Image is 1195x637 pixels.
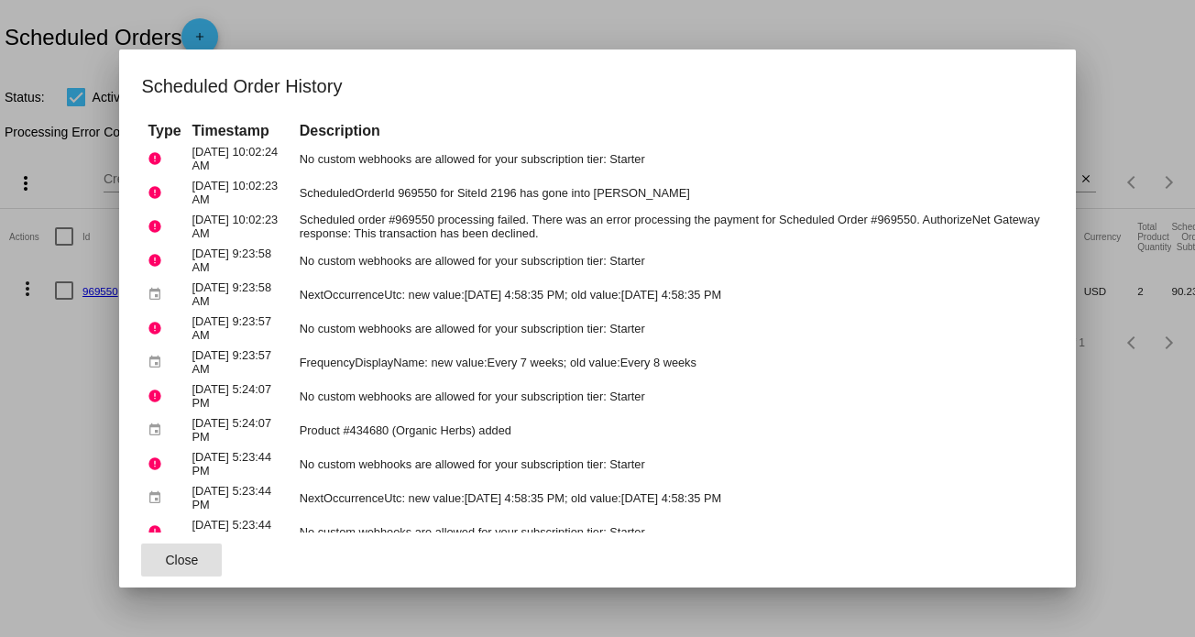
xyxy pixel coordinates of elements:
[188,121,293,141] th: Timestamp
[295,482,1052,514] td: NextOccurrenceUtc: new value:[DATE] 4:58:35 PM; old value:[DATE] 4:58:35 PM
[148,280,170,309] mat-icon: event
[188,313,293,345] td: [DATE] 9:23:57 AM
[188,211,293,243] td: [DATE] 10:02:23 AM
[295,245,1052,277] td: No custom webhooks are allowed for your subscription tier: Starter
[148,314,170,343] mat-icon: error
[295,448,1052,480] td: No custom webhooks are allowed for your subscription tier: Starter
[141,544,222,577] button: Close dialog
[188,346,293,379] td: [DATE] 9:23:57 AM
[148,179,170,207] mat-icon: error
[188,279,293,311] td: [DATE] 9:23:58 AM
[295,414,1052,446] td: Product #434680 (Organic Herbs) added
[148,484,170,512] mat-icon: event
[188,177,293,209] td: [DATE] 10:02:23 AM
[148,382,170,411] mat-icon: error
[295,211,1052,243] td: Scheduled order #969550 processing failed. There was an error processing the payment for Schedule...
[148,213,170,241] mat-icon: error
[141,71,1053,101] h1: Scheduled Order History
[148,247,170,275] mat-icon: error
[188,482,293,514] td: [DATE] 5:23:44 PM
[295,143,1052,175] td: No custom webhooks are allowed for your subscription tier: Starter
[295,346,1052,379] td: FrequencyDisplayName: new value:Every 7 weeks; old value:Every 8 weeks
[295,380,1052,412] td: No custom webhooks are allowed for your subscription tier: Starter
[188,143,293,175] td: [DATE] 10:02:24 AM
[148,145,170,173] mat-icon: error
[148,416,170,445] mat-icon: event
[295,313,1052,345] td: No custom webhooks are allowed for your subscription tier: Starter
[148,348,170,377] mat-icon: event
[295,121,1052,141] th: Description
[295,516,1052,548] td: No custom webhooks are allowed for your subscription tier: Starter
[188,414,293,446] td: [DATE] 5:24:07 PM
[166,553,199,567] span: Close
[148,518,170,546] mat-icon: error
[143,121,185,141] th: Type
[188,516,293,548] td: [DATE] 5:23:44 PM
[148,450,170,478] mat-icon: error
[188,380,293,412] td: [DATE] 5:24:07 PM
[188,448,293,480] td: [DATE] 5:23:44 PM
[295,177,1052,209] td: ScheduledOrderId 969550 for SiteId 2196 has gone into [PERSON_NAME]
[188,245,293,277] td: [DATE] 9:23:58 AM
[295,279,1052,311] td: NextOccurrenceUtc: new value:[DATE] 4:58:35 PM; old value:[DATE] 4:58:35 PM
